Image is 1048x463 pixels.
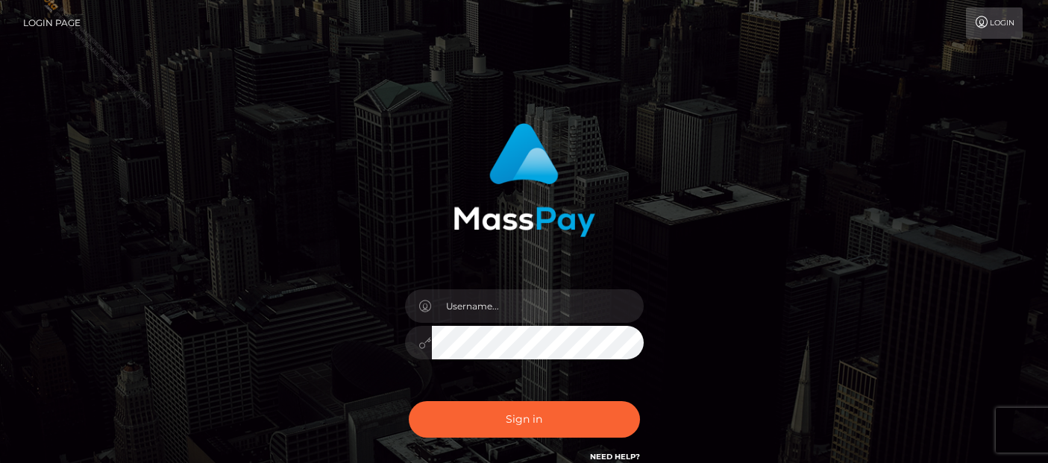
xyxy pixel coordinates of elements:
[23,7,81,39] a: Login Page
[454,123,595,237] img: MassPay Login
[432,289,644,323] input: Username...
[966,7,1023,39] a: Login
[409,401,640,438] button: Sign in
[590,452,640,462] a: Need Help?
